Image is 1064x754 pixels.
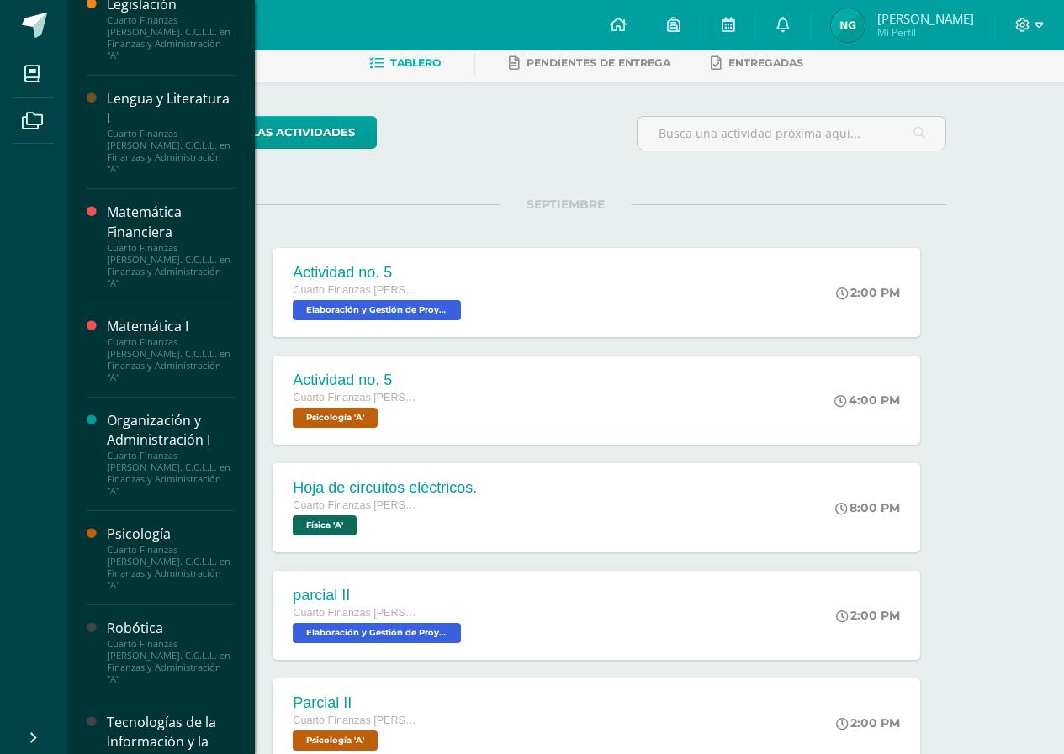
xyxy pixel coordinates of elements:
a: Pendientes de entrega [509,50,670,76]
a: Matemática ICuarto Finanzas [PERSON_NAME]. C.C.L.L. en Finanzas y Administración "A" [107,317,235,383]
a: Entregadas [711,50,803,76]
div: Robótica [107,619,235,638]
a: Tablero [369,50,441,76]
span: Mi Perfil [877,25,974,40]
a: Matemática FinancieraCuarto Finanzas [PERSON_NAME]. C.C.L.L. en Finanzas y Administración "A" [107,203,235,288]
div: Cuarto Finanzas [PERSON_NAME]. C.C.L.L. en Finanzas y Administración "A" [107,242,235,289]
span: Cuarto Finanzas [PERSON_NAME]. C.C.L.L. en Finanzas y Administración [293,714,419,726]
div: Actividad no. 5 [293,372,419,389]
img: 8ba1fc944c4b112768bd338cf030266e.png [831,8,865,42]
a: todas las Actividades [185,116,377,149]
span: Física 'A' [293,515,357,535]
span: Cuarto Finanzas [PERSON_NAME]. C.C.L.L. en Finanzas y Administración [293,284,419,296]
div: Cuarto Finanzas [PERSON_NAME]. C.C.L.L. en Finanzas y Administración "A" [107,450,235,497]
a: Lengua y Literatura ICuarto Finanzas [PERSON_NAME]. C.C.L.L. en Finanzas y Administración "A" [107,89,235,175]
span: Psicología 'A' [293,730,378,751]
a: RobóticaCuarto Finanzas [PERSON_NAME]. C.C.L.L. en Finanzas y Administración "A" [107,619,235,685]
span: Cuarto Finanzas [PERSON_NAME]. C.C.L.L. en Finanzas y Administración [293,499,419,511]
div: Cuarto Finanzas [PERSON_NAME]. C.C.L.L. en Finanzas y Administración "A" [107,128,235,175]
span: Entregadas [728,56,803,69]
div: Cuarto Finanzas [PERSON_NAME]. C.C.L.L. en Finanzas y Administración "A" [107,544,235,591]
div: 4:00 PM [834,393,900,408]
div: 2:00 PM [836,285,900,300]
span: Elaboración y Gestión de Proyectos 'A' [293,300,461,320]
span: Elaboración y Gestión de Proyectos 'A' [293,623,461,643]
div: Cuarto Finanzas [PERSON_NAME]. C.C.L.L. en Finanzas y Administración "A" [107,14,235,61]
a: Organización y Administración ICuarto Finanzas [PERSON_NAME]. C.C.L.L. en Finanzas y Administraci... [107,411,235,497]
div: Lengua y Literatura I [107,89,235,128]
div: Parcial II [293,694,419,712]
div: Hoja de circuitos eléctricos. [293,479,477,497]
span: Cuarto Finanzas [PERSON_NAME]. C.C.L.L. en Finanzas y Administración [293,392,419,403]
div: Cuarto Finanzas [PERSON_NAME]. C.C.L.L. en Finanzas y Administración "A" [107,638,235,685]
div: Cuarto Finanzas [PERSON_NAME]. C.C.L.L. en Finanzas y Administración "A" [107,336,235,383]
div: Organización y Administración I [107,411,235,450]
div: 2:00 PM [836,608,900,623]
div: parcial II [293,587,465,604]
span: SEPTIEMBRE [500,197,632,212]
div: Matemática I [107,317,235,336]
div: 2:00 PM [836,715,900,730]
div: 8:00 PM [835,500,900,515]
span: Cuarto Finanzas [PERSON_NAME]. C.C.L.L. en Finanzas y Administración [293,607,419,619]
input: Busca una actividad próxima aquí... [638,117,945,150]
a: PsicologíaCuarto Finanzas [PERSON_NAME]. C.C.L.L. en Finanzas y Administración "A" [107,525,235,591]
span: [PERSON_NAME] [877,10,974,27]
div: Matemática Financiera [107,203,235,241]
span: Psicología 'A' [293,408,378,428]
div: Psicología [107,525,235,544]
span: Pendientes de entrega [527,56,670,69]
div: Actividad no. 5 [293,264,465,282]
span: Tablero [390,56,441,69]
